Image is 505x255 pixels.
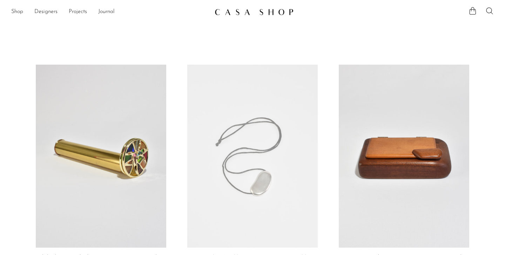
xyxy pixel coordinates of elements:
[34,7,58,17] a: Designers
[98,7,115,17] a: Journal
[11,7,23,17] a: Shop
[11,6,209,18] nav: Desktop navigation
[69,7,87,17] a: Projects
[11,6,209,18] ul: NEW HEADER MENU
